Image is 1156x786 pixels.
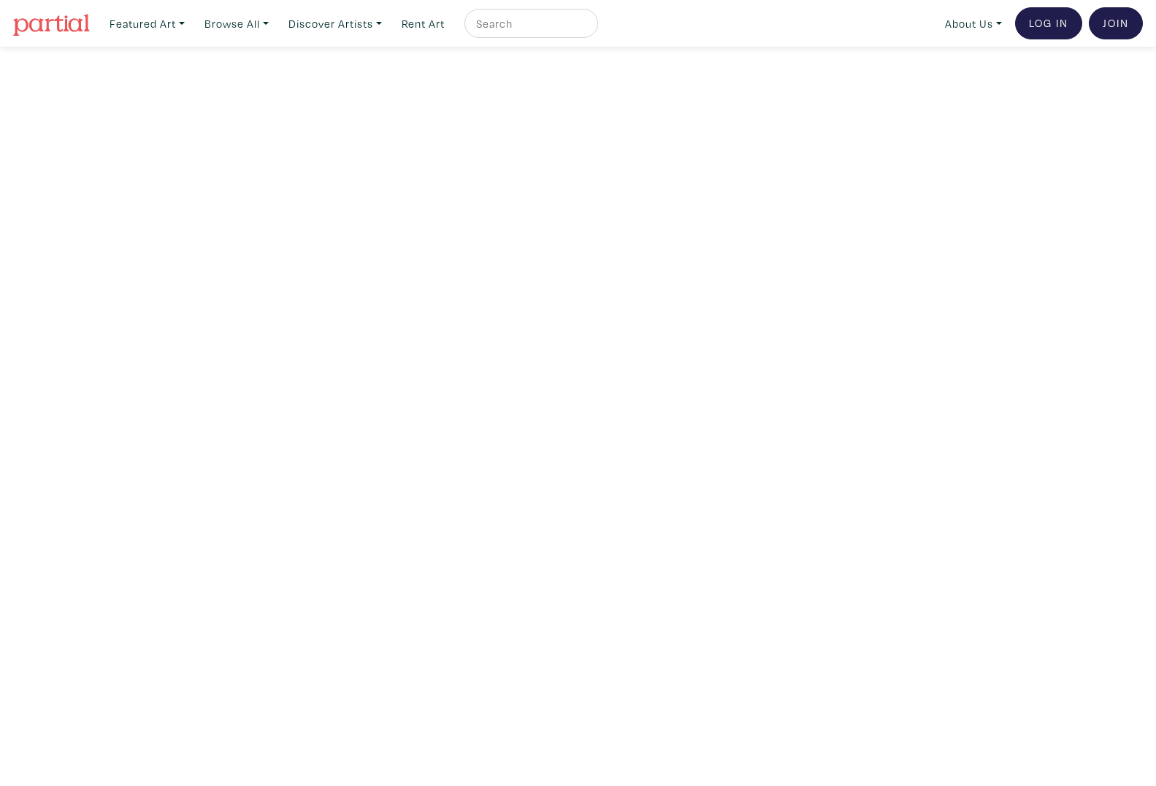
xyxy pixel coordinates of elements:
a: Browse All [198,9,275,39]
a: About Us [938,9,1008,39]
input: Search [475,15,584,33]
a: Discover Artists [282,9,388,39]
a: Join [1089,7,1143,39]
a: Log In [1015,7,1082,39]
a: Rent Art [395,9,451,39]
a: Featured Art [103,9,191,39]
